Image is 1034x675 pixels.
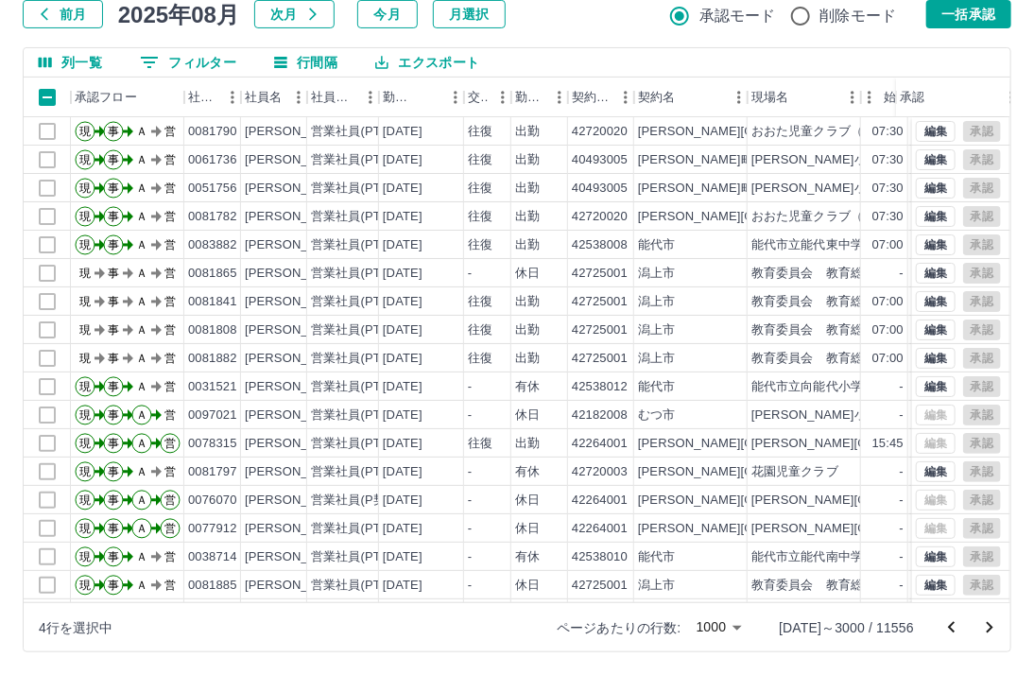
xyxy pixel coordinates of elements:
text: Ａ [136,210,147,223]
div: [PERSON_NAME][GEOGRAPHIC_DATA] [638,463,871,481]
div: 0061736 [188,151,237,169]
div: 休日 [515,520,540,538]
div: むつ市 [638,407,675,424]
div: 花園児童クラブ [751,463,838,481]
div: 休日 [515,407,540,424]
text: 事 [108,522,119,535]
div: 07:30 [872,180,904,198]
div: 42725001 [572,321,628,339]
div: 能代市 [638,548,675,566]
text: 現 [79,522,91,535]
div: - [900,407,904,424]
text: 現 [79,493,91,507]
text: 事 [108,295,119,308]
text: Ａ [136,579,147,592]
div: [PERSON_NAME] [245,463,348,481]
span: 削除モード [820,5,897,27]
div: 07:00 [872,293,904,311]
text: Ａ [136,522,147,535]
text: 営 [164,465,176,478]
text: 事 [108,267,119,280]
div: 42538012 [572,378,628,396]
div: 往復 [468,123,492,141]
div: 有休 [515,463,540,481]
button: メニュー [612,83,640,112]
button: 編集 [916,121,956,142]
div: 出勤 [515,321,540,339]
div: 0081790 [188,123,237,141]
div: - [468,407,472,424]
div: 営業社員(PT契約) [311,350,410,368]
div: 営業社員(PT契約) [311,548,410,566]
div: 42264001 [572,520,628,538]
div: 0081841 [188,293,237,311]
text: 現 [79,182,91,195]
text: 営 [164,408,176,422]
div: 0038714 [188,548,237,566]
div: 潟上市 [638,293,675,311]
text: 現 [79,323,91,337]
div: [PERSON_NAME][GEOGRAPHIC_DATA] [638,208,871,226]
text: 営 [164,352,176,365]
div: 42725001 [572,265,628,283]
div: 往復 [468,321,492,339]
div: 07:00 [872,350,904,368]
button: 前のページへ [933,609,971,647]
div: 0081808 [188,321,237,339]
button: メニュー [441,83,470,112]
div: 07:30 [872,151,904,169]
div: 営業社員(P契約) [311,492,403,510]
div: 出勤 [515,350,540,368]
div: 往復 [468,236,492,254]
div: 教育委員会 教育総務課 [751,577,888,595]
text: Ａ [136,408,147,422]
div: 営業社員(PT契約) [311,151,410,169]
div: [PERSON_NAME] [245,180,348,198]
text: 事 [108,210,119,223]
button: 編集 [916,291,956,312]
div: 往復 [468,435,492,453]
div: [DATE] [383,435,422,453]
button: エクスポート [360,48,494,77]
text: 営 [164,323,176,337]
div: 教育委員会 教育総務課 [751,265,888,283]
button: 編集 [916,206,956,227]
text: Ａ [136,153,147,166]
div: [PERSON_NAME] [245,577,348,595]
div: [DATE] [383,151,422,169]
div: - [468,520,472,538]
text: Ａ [136,465,147,478]
div: [DATE] [383,180,422,198]
button: メニュー [218,83,247,112]
div: 42720020 [572,123,628,141]
div: 42264001 [572,435,628,453]
div: 往復 [468,180,492,198]
div: [PERSON_NAME][GEOGRAPHIC_DATA] [638,492,871,510]
div: 07:00 [872,236,904,254]
button: メニュー [725,83,753,112]
div: 営業社員(PT契約) [311,463,410,481]
div: 0078315 [188,435,237,453]
div: 潟上市 [638,321,675,339]
div: [PERSON_NAME][GEOGRAPHIC_DATA] [638,435,871,453]
div: 営業社員(PT契約) [311,180,410,198]
div: - [900,378,904,396]
div: 能代市立能代東中学校 [751,236,876,254]
div: 契約コード [568,78,634,117]
div: 42725001 [572,293,628,311]
text: 営 [164,493,176,507]
div: 休日 [515,577,540,595]
div: - [900,265,904,283]
div: 0081865 [188,265,237,283]
div: 営業社員(PT契約) [311,265,410,283]
text: 営 [164,210,176,223]
text: 営 [164,125,176,138]
div: 営業社員(PT契約) [311,407,410,424]
div: [DATE] [383,463,422,481]
div: 出勤 [515,180,540,198]
div: 営業社員(PT契約) [311,520,410,538]
div: 有休 [515,548,540,566]
text: 事 [108,182,119,195]
div: 社員区分 [311,78,356,117]
div: [PERSON_NAME] [245,293,348,311]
